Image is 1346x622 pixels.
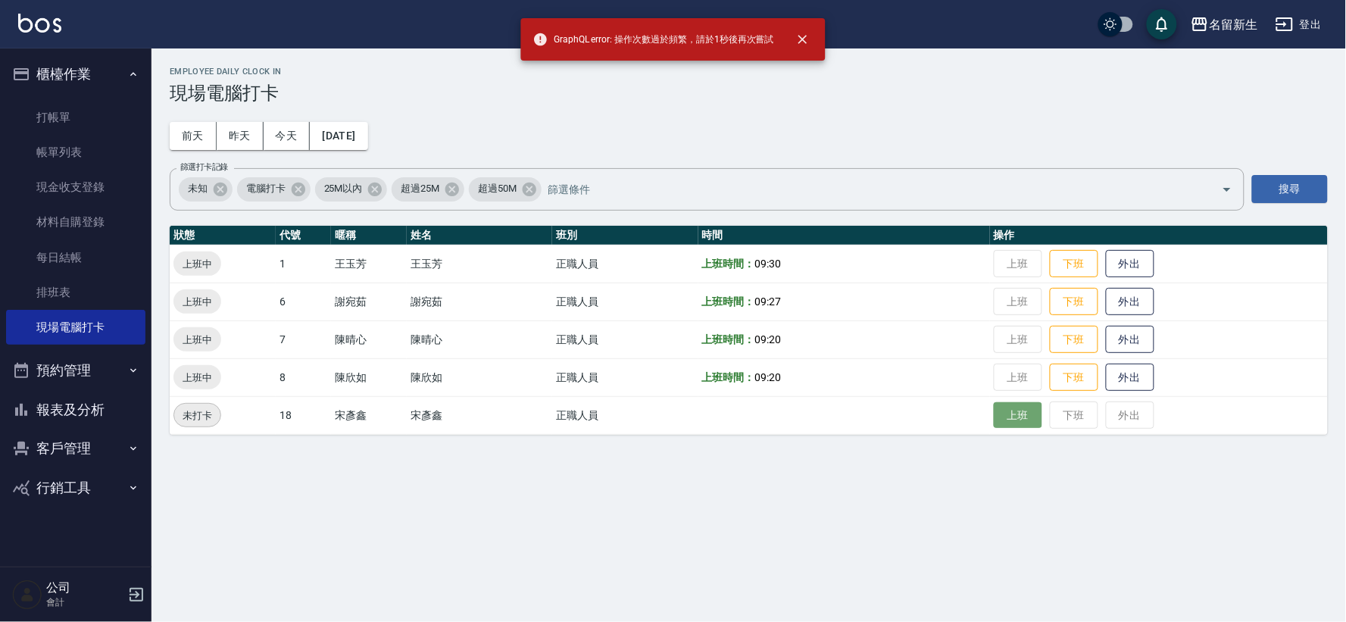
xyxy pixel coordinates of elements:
th: 代號 [276,226,331,245]
span: 25M以內 [315,181,372,196]
span: 上班中 [173,294,221,310]
td: 7 [276,320,331,358]
span: 電腦打卡 [237,181,295,196]
div: 未知 [179,177,233,202]
span: 09:20 [754,371,781,383]
span: GraphQL error: 操作次數過於頻繁，請於1秒後再次嘗試 [532,32,774,47]
b: 上班時間： [702,295,755,308]
button: 昨天 [217,122,264,150]
div: 25M以內 [315,177,388,202]
button: 前天 [170,122,217,150]
th: 時間 [698,226,990,245]
button: 外出 [1106,250,1154,278]
td: 正職人員 [552,396,698,434]
td: 18 [276,396,331,434]
td: 正職人員 [552,245,698,283]
td: 陳欣如 [331,358,407,396]
h3: 現場電腦打卡 [170,83,1328,104]
button: 櫃檯作業 [6,55,145,94]
a: 每日結帳 [6,240,145,275]
button: 名留新生 [1185,9,1263,40]
b: 上班時間： [702,258,755,270]
td: 正職人員 [552,320,698,358]
button: 預約管理 [6,351,145,390]
button: 行銷工具 [6,468,145,508]
button: 客戶管理 [6,429,145,468]
td: 6 [276,283,331,320]
span: 09:30 [754,258,781,270]
td: 謝宛茹 [407,283,552,320]
button: save [1147,9,1177,39]
a: 排班表 [6,275,145,310]
a: 現場電腦打卡 [6,310,145,345]
b: 上班時間： [702,371,755,383]
input: 篩選條件 [544,176,1195,202]
span: 超過25M [392,181,448,196]
span: 未知 [179,181,217,196]
div: 超過50M [469,177,542,202]
td: 陳晴心 [407,320,552,358]
a: 材料自購登錄 [6,205,145,239]
span: 09:20 [754,333,781,345]
button: 外出 [1106,326,1154,354]
span: 上班中 [173,332,221,348]
th: 操作 [990,226,1328,245]
button: 下班 [1050,288,1098,316]
div: 電腦打卡 [237,177,311,202]
td: 1 [276,245,331,283]
h5: 公司 [46,580,123,595]
button: [DATE] [310,122,367,150]
label: 篩選打卡記錄 [180,161,228,173]
a: 現金收支登錄 [6,170,145,205]
button: 下班 [1050,250,1098,278]
h2: Employee Daily Clock In [170,67,1328,77]
td: 正職人員 [552,358,698,396]
button: 搜尋 [1252,175,1328,203]
th: 姓名 [407,226,552,245]
button: 外出 [1106,364,1154,392]
button: 下班 [1050,364,1098,392]
td: 宋彥鑫 [331,396,407,434]
button: 下班 [1050,326,1098,354]
span: 上班中 [173,370,221,386]
th: 狀態 [170,226,276,245]
span: 上班中 [173,256,221,272]
button: 外出 [1106,288,1154,316]
td: 宋彥鑫 [407,396,552,434]
td: 陳晴心 [331,320,407,358]
td: 王玉芳 [407,245,552,283]
th: 暱稱 [331,226,407,245]
td: 8 [276,358,331,396]
td: 謝宛茹 [331,283,407,320]
td: 陳欣如 [407,358,552,396]
span: 未打卡 [174,408,220,424]
td: 正職人員 [552,283,698,320]
button: 報表及分析 [6,390,145,430]
div: 超過25M [392,177,464,202]
img: Logo [18,14,61,33]
button: 今天 [264,122,311,150]
span: 09:27 [754,295,781,308]
button: Open [1215,177,1239,202]
img: Person [12,580,42,610]
div: 名留新生 [1209,15,1257,34]
p: 會計 [46,595,123,609]
a: 打帳單 [6,100,145,135]
button: 上班 [994,402,1042,429]
td: 王玉芳 [331,245,407,283]
th: 班別 [552,226,698,245]
span: 超過50M [469,181,526,196]
button: close [786,23,820,56]
button: 登出 [1269,11,1328,39]
a: 帳單列表 [6,135,145,170]
b: 上班時間： [702,333,755,345]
